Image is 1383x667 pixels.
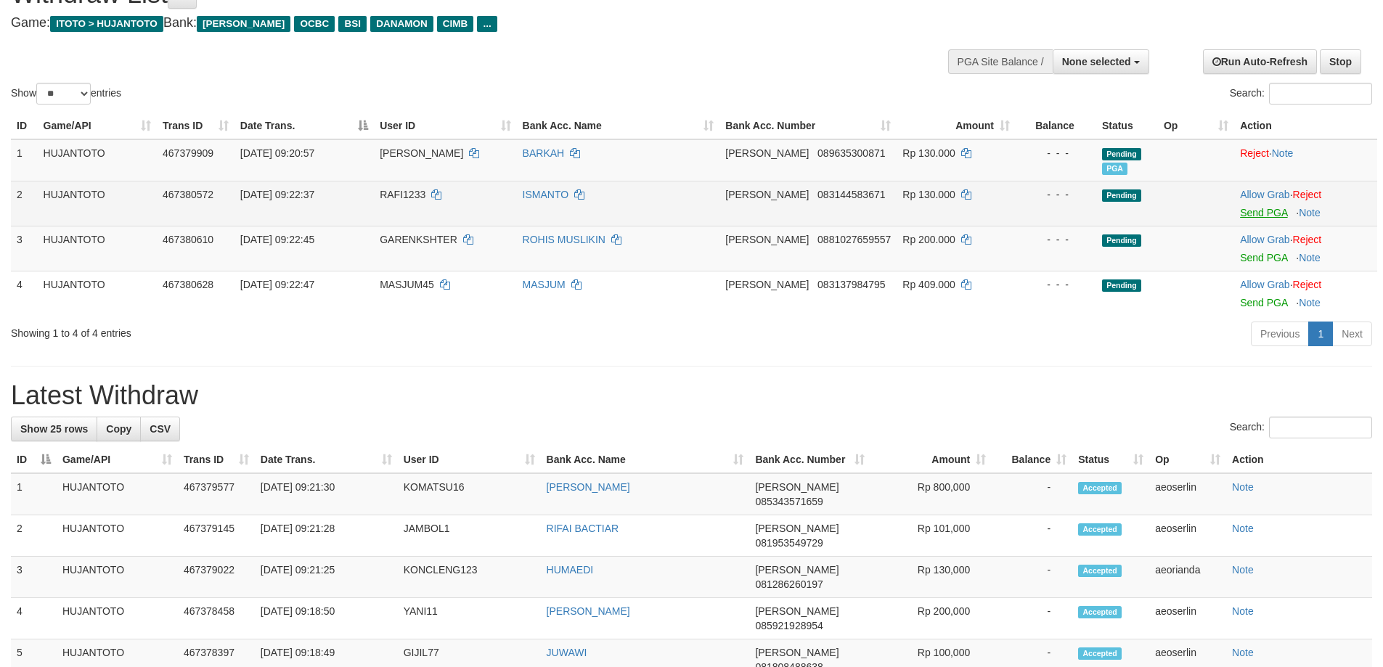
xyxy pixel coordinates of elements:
[1232,564,1254,576] a: Note
[11,16,907,30] h4: Game: Bank:
[380,234,457,245] span: GARENKSHTER
[240,279,314,290] span: [DATE] 09:22:47
[1232,523,1254,534] a: Note
[1240,189,1292,200] span: ·
[1021,277,1090,292] div: - - -
[725,234,809,245] span: [PERSON_NAME]
[338,16,367,32] span: BSI
[57,557,178,598] td: HUJANTOTO
[11,226,38,271] td: 3
[755,496,823,507] span: Copy 085343571659 to clipboard
[255,446,398,473] th: Date Trans.: activate to sort column ascending
[1299,252,1321,263] a: Note
[817,234,891,245] span: Copy 0881027659557 to clipboard
[240,234,314,245] span: [DATE] 09:22:45
[523,189,569,200] a: ISMANTO
[992,473,1072,515] td: -
[992,515,1072,557] td: -
[255,473,398,515] td: [DATE] 09:21:30
[1234,181,1377,226] td: ·
[870,446,992,473] th: Amount: activate to sort column ascending
[197,16,290,32] span: [PERSON_NAME]
[523,279,566,290] a: MASJUM
[398,515,541,557] td: JAMBOL1
[38,226,157,271] td: HUJANTOTO
[1016,112,1096,139] th: Balance
[178,557,255,598] td: 467379022
[1096,112,1158,139] th: Status
[1078,523,1122,536] span: Accepted
[163,147,213,159] span: 467379909
[547,647,587,658] a: JUWAWI
[1021,146,1090,160] div: - - -
[870,473,992,515] td: Rp 800,000
[817,189,885,200] span: Copy 083144583671 to clipboard
[178,598,255,639] td: 467378458
[719,112,897,139] th: Bank Acc. Number: activate to sort column ascending
[106,423,131,435] span: Copy
[1240,189,1289,200] a: Allow Grab
[255,557,398,598] td: [DATE] 09:21:25
[163,234,213,245] span: 467380610
[1053,49,1149,74] button: None selected
[948,49,1053,74] div: PGA Site Balance /
[1102,148,1141,160] span: Pending
[1232,647,1254,658] a: Note
[20,423,88,435] span: Show 25 rows
[1240,279,1289,290] a: Allow Grab
[1230,417,1372,438] label: Search:
[992,446,1072,473] th: Balance: activate to sort column ascending
[11,381,1372,410] h1: Latest Withdraw
[38,112,157,139] th: Game/API: activate to sort column ascending
[380,279,434,290] span: MASJUM45
[1149,598,1226,639] td: aeoserlin
[902,147,955,159] span: Rp 130.000
[1240,207,1287,218] a: Send PGA
[992,557,1072,598] td: -
[11,473,57,515] td: 1
[1269,83,1372,105] input: Search:
[178,515,255,557] td: 467379145
[1149,515,1226,557] td: aeoserlin
[902,189,955,200] span: Rp 130.000
[1021,187,1090,202] div: - - -
[547,481,630,493] a: [PERSON_NAME]
[517,112,720,139] th: Bank Acc. Name: activate to sort column ascending
[755,620,823,631] span: Copy 085921928954 to clipboard
[477,16,497,32] span: ...
[1293,279,1322,290] a: Reject
[398,473,541,515] td: KOMATSU16
[150,423,171,435] span: CSV
[240,147,314,159] span: [DATE] 09:20:57
[38,181,157,226] td: HUJANTOTO
[140,417,180,441] a: CSV
[398,598,541,639] td: YANI11
[1232,605,1254,617] a: Note
[11,446,57,473] th: ID: activate to sort column descending
[1240,297,1287,308] a: Send PGA
[178,446,255,473] th: Trans ID: activate to sort column ascending
[1240,147,1269,159] a: Reject
[870,515,992,557] td: Rp 101,000
[870,598,992,639] td: Rp 200,000
[1234,271,1377,316] td: ·
[1072,446,1149,473] th: Status: activate to sort column ascending
[178,473,255,515] td: 467379577
[755,537,823,549] span: Copy 081953549729 to clipboard
[1062,56,1131,67] span: None selected
[157,112,234,139] th: Trans ID: activate to sort column ascending
[234,112,374,139] th: Date Trans.: activate to sort column descending
[11,271,38,316] td: 4
[57,473,178,515] td: HUJANTOTO
[1078,606,1122,618] span: Accepted
[1240,252,1287,263] a: Send PGA
[163,279,213,290] span: 467380628
[897,112,1016,139] th: Amount: activate to sort column ascending
[11,139,38,181] td: 1
[11,83,121,105] label: Show entries
[1078,482,1122,494] span: Accepted
[57,446,178,473] th: Game/API: activate to sort column ascending
[11,181,38,226] td: 2
[163,189,213,200] span: 467380572
[755,523,839,534] span: [PERSON_NAME]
